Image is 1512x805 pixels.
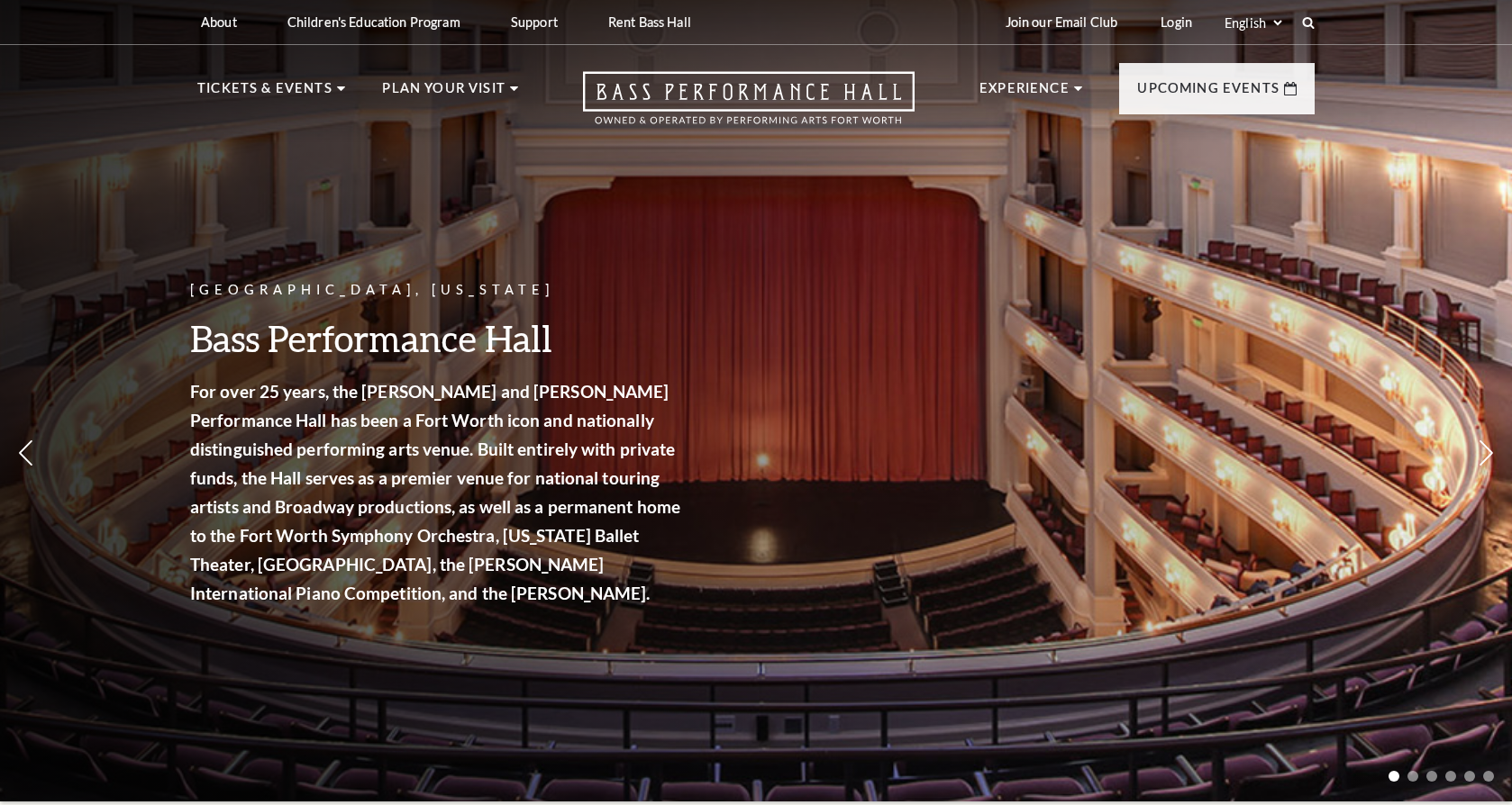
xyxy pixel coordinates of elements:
p: Rent Bass Hall [608,14,691,30]
p: About [201,14,237,30]
p: Upcoming Events [1137,77,1280,110]
p: Plan Your Visit [382,77,506,110]
h3: Bass Performance Hall [190,315,686,361]
p: Support [511,14,558,30]
p: Children's Education Program [287,14,460,30]
p: [GEOGRAPHIC_DATA], [US_STATE] [190,279,686,302]
strong: For over 25 years, the [PERSON_NAME] and [PERSON_NAME] Performance Hall has been a Fort Worth ico... [190,381,680,603]
select: Select: [1221,14,1285,32]
p: Tickets & Events [197,77,332,110]
p: Experience [979,77,1070,110]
